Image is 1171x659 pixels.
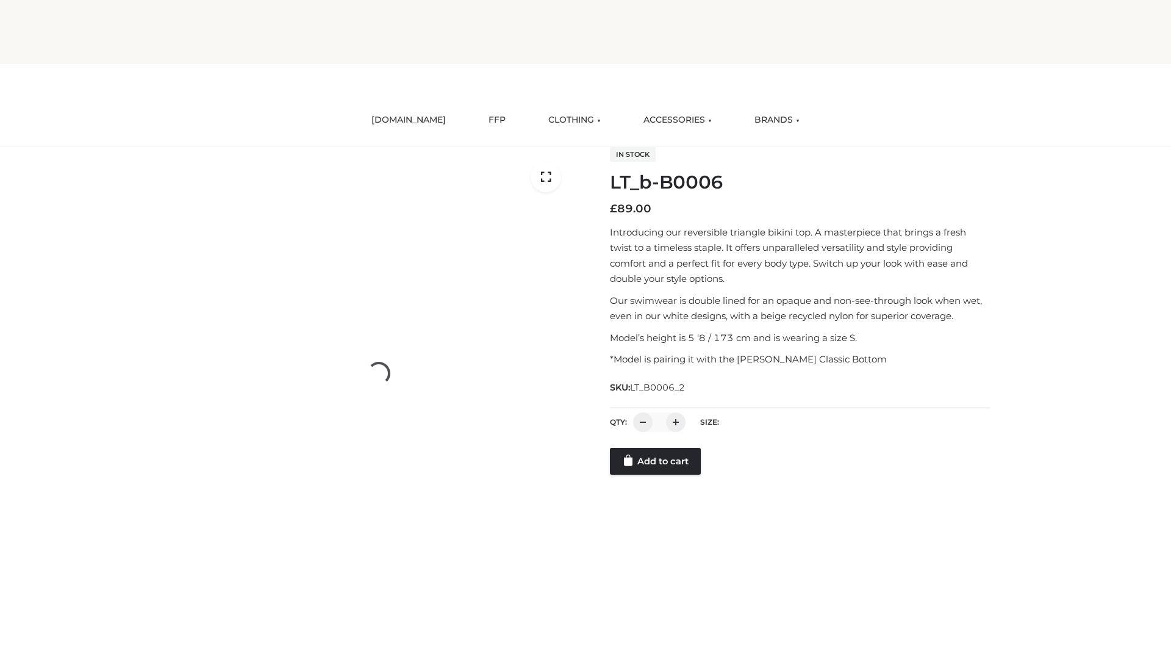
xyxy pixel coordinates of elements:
label: Size: [700,417,719,427]
p: Our swimwear is double lined for an opaque and non-see-through look when wet, even in our white d... [610,293,990,324]
a: BRANDS [745,107,809,134]
a: ACCESSORIES [634,107,721,134]
a: FFP [479,107,515,134]
p: *Model is pairing it with the [PERSON_NAME] Classic Bottom [610,351,990,367]
span: SKU: [610,380,686,395]
h1: LT_b-B0006 [610,171,990,193]
span: In stock [610,147,656,162]
bdi: 89.00 [610,202,651,215]
a: CLOTHING [539,107,610,134]
p: Model’s height is 5 ‘8 / 173 cm and is wearing a size S. [610,330,990,346]
span: LT_B0006_2 [630,382,685,393]
a: [DOMAIN_NAME] [362,107,455,134]
label: QTY: [610,417,627,427]
span: £ [610,202,617,215]
a: Add to cart [610,448,701,475]
p: Introducing our reversible triangle bikini top. A masterpiece that brings a fresh twist to a time... [610,225,990,287]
